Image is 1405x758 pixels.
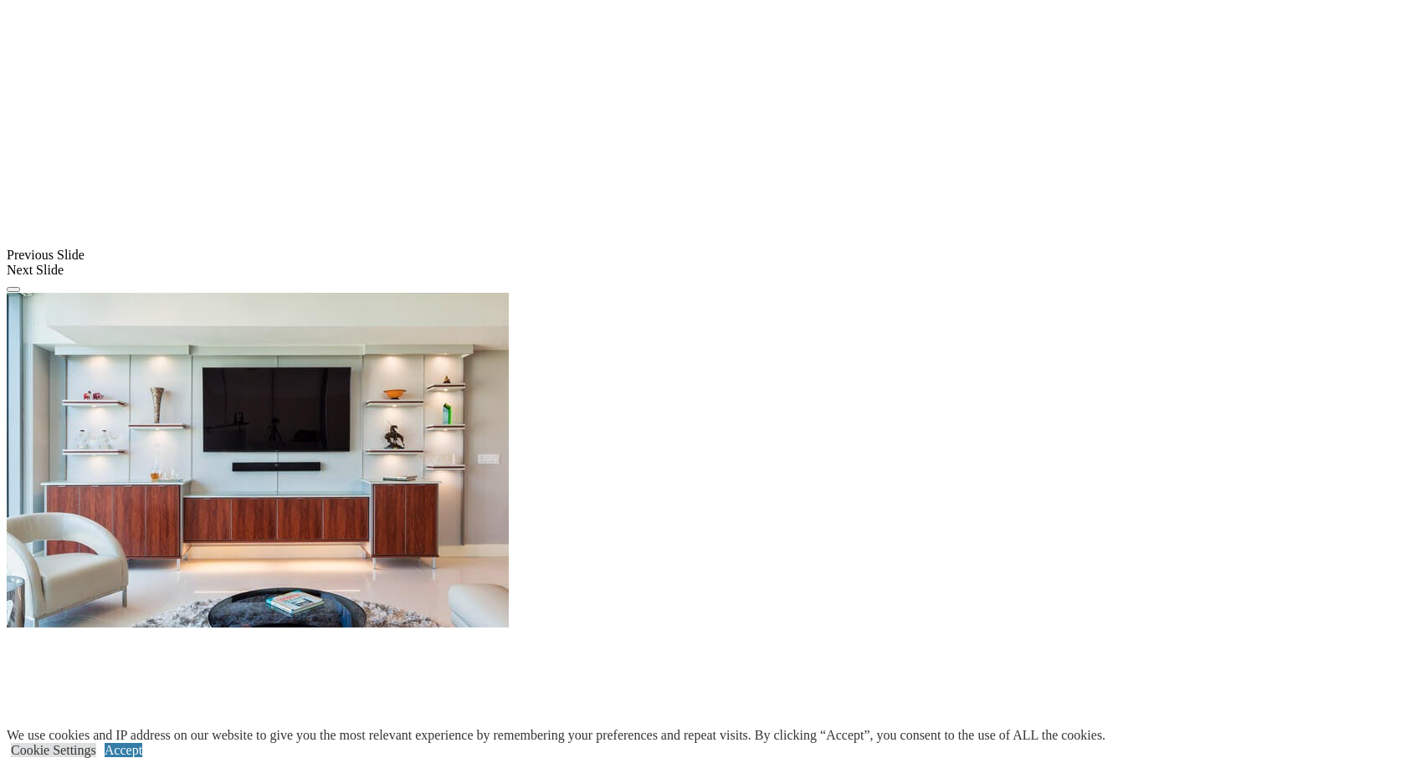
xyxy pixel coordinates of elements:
div: Next Slide [7,263,1398,278]
div: Previous Slide [7,248,1398,263]
div: We use cookies and IP address on our website to give you the most relevant experience by remember... [7,728,1105,743]
img: Banner for mobile view [7,293,509,627]
a: Cookie Settings [11,743,96,757]
button: Click here to pause slide show [7,287,20,292]
a: Accept [105,743,142,757]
